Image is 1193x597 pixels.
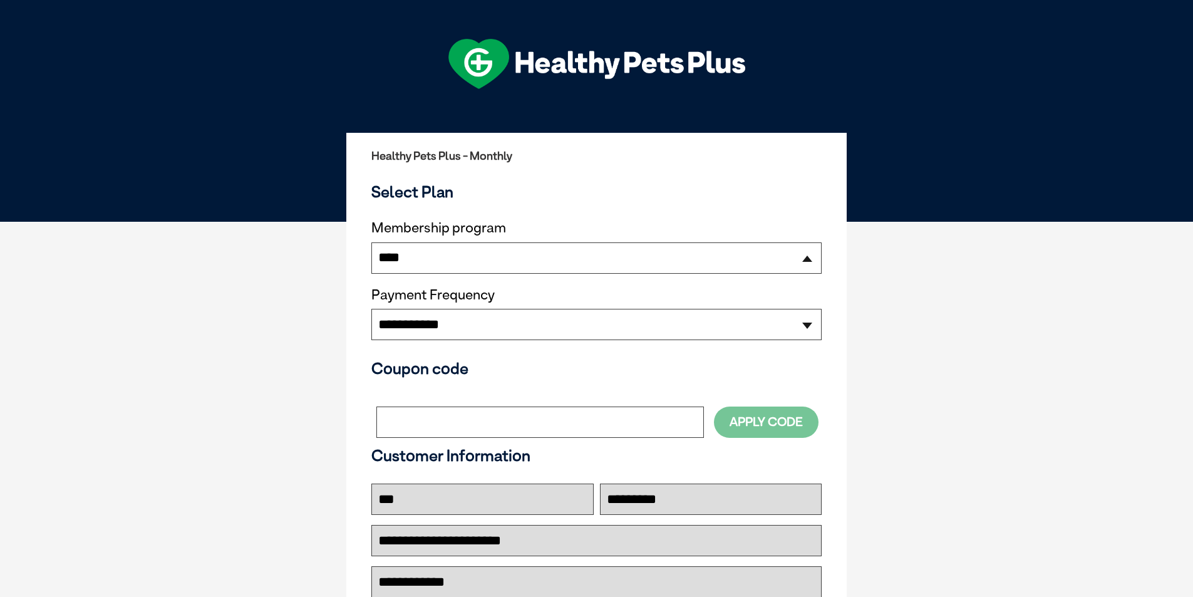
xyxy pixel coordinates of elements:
h3: Select Plan [371,182,822,201]
h2: Healthy Pets Plus - Monthly [371,150,822,162]
h3: Coupon code [371,359,822,378]
button: Apply Code [714,407,819,437]
h3: Customer Information [371,446,822,465]
label: Membership program [371,220,822,236]
label: Payment Frequency [371,287,495,303]
img: hpp-logo-landscape-green-white.png [448,39,745,89]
